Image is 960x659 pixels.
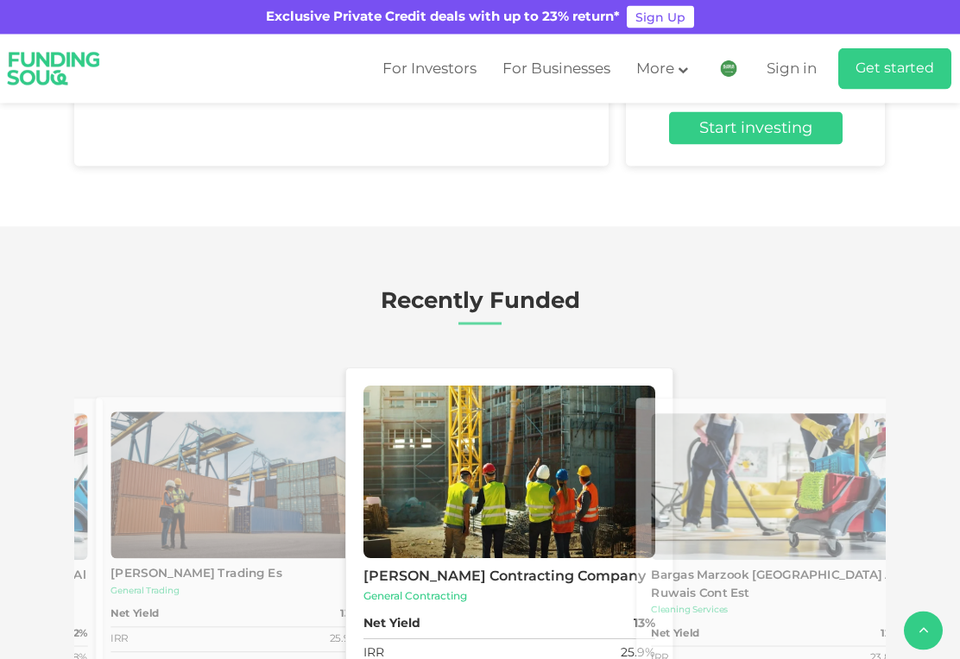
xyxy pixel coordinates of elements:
div: Exclusive Private Credit deals with up to 23% return* [266,8,620,28]
div: Bargas Marzook [GEOGRAPHIC_DATA] Al Ruwais Cont Est [652,568,900,604]
a: Start investing [669,112,843,145]
strong: 13% [634,616,655,634]
img: Business Image [363,386,655,559]
div: IRR [111,632,128,648]
div: [PERSON_NAME] Trading Es [111,567,358,584]
div: General Contracting [363,590,655,606]
span: Start investing [699,121,812,136]
strong: Net Yield [363,616,420,634]
span: Get started [856,62,934,75]
div: 25.9% [329,632,358,648]
img: Business Image [111,412,358,559]
div: [PERSON_NAME] Contracting Company [363,568,655,588]
span: Sign in [767,62,817,77]
a: For Businesses [498,55,615,84]
strong: 12% [70,627,88,643]
div: General Trading [111,586,358,599]
img: Business Image [652,414,900,561]
strong: 13% [340,607,358,623]
strong: Net Yield [652,627,700,643]
span: More [636,62,674,77]
div: Cleaning Services [652,605,900,618]
span: Recently Funded [381,291,580,313]
img: SA Flag [720,60,737,78]
strong: Net Yield [111,607,159,623]
a: For Investors [378,55,481,84]
a: Sign Up [627,6,694,28]
strong: 12% [881,627,900,643]
button: back [904,612,943,650]
a: Sign in [762,55,817,84]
